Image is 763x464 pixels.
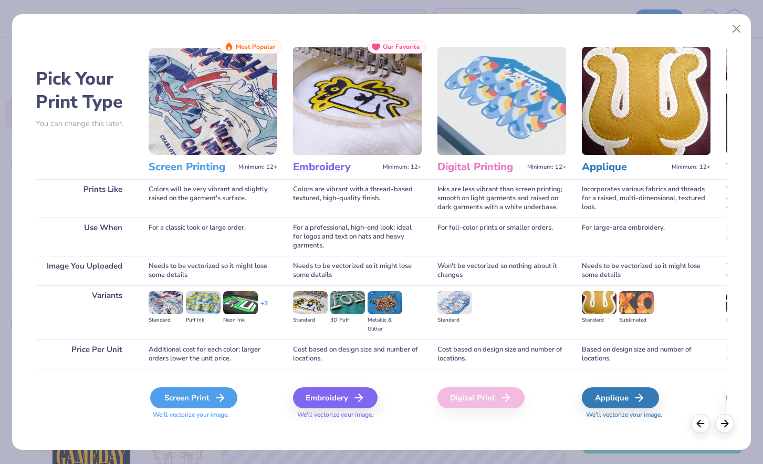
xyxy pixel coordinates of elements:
[293,47,422,155] img: Embroidery
[330,291,365,314] img: 3D Puff
[293,339,422,369] div: Cost based on design size and number of locations.
[293,179,422,218] div: Colors are vibrant with a thread-based textured, high-quality finish.
[149,160,234,174] h3: Screen Printing
[149,256,277,285] div: Needs to be vectorized so it might lose some details
[149,47,277,155] img: Screen Printing
[293,291,328,314] img: Standard
[149,179,277,218] div: Colors will be very vibrant and slightly raised on the garment's surface.
[149,316,183,325] div: Standard
[527,163,566,171] span: Minimum: 12+
[150,387,237,408] div: Screen Print
[223,316,258,325] div: Neon Ink
[582,316,616,325] div: Standard
[437,47,566,155] img: Digital Printing
[293,387,378,408] div: Embroidery
[293,218,422,256] div: For a professional, high-end look; ideal for logos and text on hats and heavy garments.
[582,339,710,369] div: Based on design size and number of locations.
[330,316,365,325] div: 3D Puff
[727,19,747,39] button: Close
[437,160,523,174] h3: Digital Printing
[437,256,566,285] div: Won't be vectorized so nothing about it changes
[223,291,258,314] img: Neon Ink
[36,218,133,256] div: Use When
[383,43,420,50] span: Our Favorite
[437,218,566,256] div: For full-color prints or smaller orders.
[437,291,472,314] img: Standard
[293,256,422,285] div: Needs to be vectorized so it might lose some details
[383,163,422,171] span: Minimum: 12+
[149,339,277,369] div: Additional cost for each color; larger orders lower the unit price.
[186,291,221,314] img: Puff Ink
[238,163,277,171] span: Minimum: 12+
[36,67,133,114] h2: Pick Your Print Type
[672,163,710,171] span: Minimum: 12+
[36,119,133,128] p: You can change this later.
[186,316,221,325] div: Puff Ink
[437,387,525,408] div: Digital Print
[437,339,566,369] div: Cost based on design size and number of locations.
[619,316,654,325] div: Sublimated
[368,316,402,334] div: Metallic & Glitter
[293,410,422,419] span: We'll vectorize your image.
[582,387,659,408] div: Applique
[582,47,710,155] img: Applique
[582,160,667,174] h3: Applique
[582,179,710,218] div: Incorporates various fabrics and threads for a raised, multi-dimensional, textured look.
[36,179,133,218] div: Prints Like
[582,256,710,285] div: Needs to be vectorized so it might lose some details
[293,160,379,174] h3: Embroidery
[36,256,133,285] div: Image You Uploaded
[36,285,133,339] div: Variants
[149,410,277,419] span: We'll vectorize your image.
[236,43,276,50] span: Most Popular
[726,291,761,314] img: Direct-to-film
[582,410,710,419] span: We'll vectorize your image.
[582,218,710,256] div: For large-area embroidery.
[293,316,328,325] div: Standard
[149,291,183,314] img: Standard
[582,291,616,314] img: Standard
[368,291,402,314] img: Metallic & Glitter
[260,299,268,317] div: + 3
[36,339,133,369] div: Price Per Unit
[149,218,277,256] div: For a classic look or large order.
[619,291,654,314] img: Sublimated
[726,316,761,325] div: Direct-to-film
[437,316,472,325] div: Standard
[437,179,566,218] div: Inks are less vibrant than screen printing; smooth on light garments and raised on dark garments ...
